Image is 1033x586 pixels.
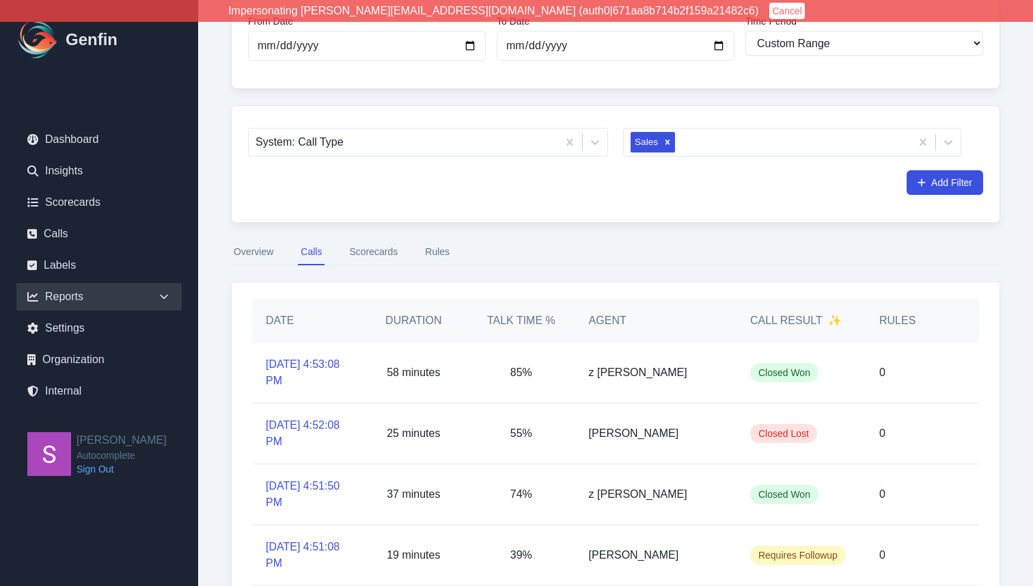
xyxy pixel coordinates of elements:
h5: Call Result [750,312,842,329]
a: Organization [16,346,182,373]
p: 37 minutes [387,486,440,503]
p: 0 [879,547,885,563]
button: Scorecards [346,239,400,265]
div: Reports [16,283,182,310]
p: [PERSON_NAME] [589,425,679,442]
a: [DATE] 4:52:08 PM [266,417,346,450]
a: Labels [16,252,182,279]
button: Overview [231,239,276,265]
a: [DATE] 4:53:08 PM [266,356,346,389]
div: Remove Sales [660,132,675,152]
a: Internal [16,377,182,405]
p: 74% [510,486,532,503]
h1: Genfin [66,29,118,51]
span: Requires Followup [750,546,846,565]
button: Add Filter [907,170,983,195]
p: 55% [510,425,532,442]
a: [DATE] 4:51:08 PM [266,539,346,572]
p: 0 [879,425,885,442]
span: Closed Won [750,363,818,382]
img: Logo [16,18,60,62]
h5: Agent [589,312,626,329]
a: Scorecards [16,189,182,216]
h5: Date [266,312,346,329]
p: 25 minutes [387,425,440,442]
a: Sign Out [77,462,167,476]
p: 85% [510,364,532,381]
a: [DATE] 4:51:50 PM [266,478,346,511]
p: 0 [879,486,885,503]
button: Cancel [769,3,805,19]
a: Dashboard [16,126,182,153]
a: Insights [16,157,182,185]
span: Autocomplete [77,449,167,462]
span: Closed Won [750,485,818,504]
p: [PERSON_NAME] [589,547,679,563]
img: Shane Wey [27,432,71,476]
button: Rules [422,239,452,265]
a: Calls [16,220,182,248]
button: Calls [298,239,325,265]
h5: Rules [879,312,915,329]
a: Settings [16,315,182,342]
p: 0 [879,364,885,381]
p: 39% [510,547,532,563]
h2: [PERSON_NAME] [77,432,167,449]
p: z [PERSON_NAME] [589,364,687,381]
div: Sales [631,132,660,152]
h5: Duration [374,312,454,329]
span: ✨ [828,312,842,329]
h5: Talk Time % [481,312,562,329]
p: 19 minutes [387,547,440,563]
p: z [PERSON_NAME] [589,486,687,503]
p: 58 minutes [387,364,440,381]
span: Closed Lost [750,424,817,443]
